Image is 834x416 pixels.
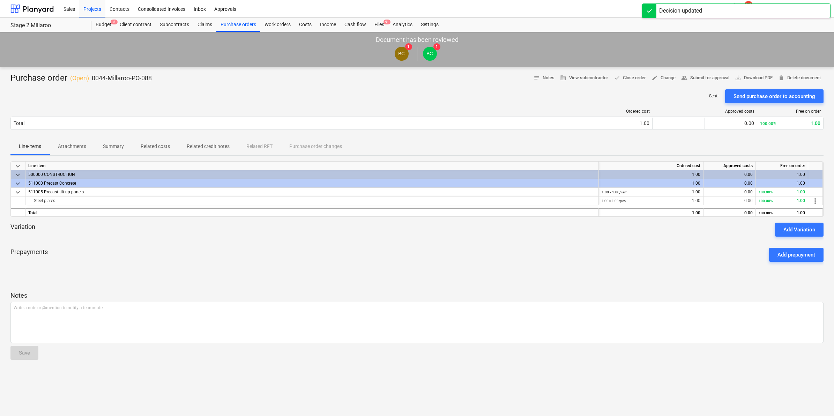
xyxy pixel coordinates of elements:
div: Decision updated [659,7,702,15]
span: BC [426,51,433,56]
div: Ordered cost [603,109,650,114]
p: Notes [10,291,824,300]
button: Delete document [775,73,824,83]
p: Prepayments [10,248,48,262]
small: 1.00 × 1.00 / item [602,190,627,194]
div: 0.00 [706,170,753,179]
div: Free on order [756,162,808,170]
div: 1.00 [759,170,805,179]
small: 100.00% [760,121,776,126]
small: 100.00% [759,190,773,194]
span: notes [534,75,540,81]
div: 1.00 [759,209,805,217]
span: Change [651,74,676,82]
span: Notes [534,74,554,82]
div: Stage 2 Millaroo [10,22,83,29]
a: Claims [193,18,216,32]
div: 0.00 [706,209,753,217]
span: Download PDF [735,74,773,82]
span: keyboard_arrow_down [14,162,22,170]
span: more_vert [811,197,819,205]
button: Add Variation [775,223,824,237]
span: 1 [405,43,412,50]
div: Billy Campbell [423,47,437,61]
div: Approved costs [703,162,756,170]
p: Sent : - [709,93,720,99]
span: Close order [614,74,646,82]
div: Billy Campbell [395,47,409,61]
p: Document has been reviewed [376,36,459,44]
div: Free on order [760,109,821,114]
p: Summary [103,143,124,150]
div: 0.00 [706,196,753,205]
a: Analytics [388,18,417,32]
div: 1.00 [759,188,805,196]
span: keyboard_arrow_down [14,171,22,179]
button: Notes [531,73,557,83]
div: Add Variation [783,225,815,234]
a: Subcontracts [156,18,193,32]
a: Client contract [116,18,156,32]
small: 1.00 × 1.00 / pcs [602,199,626,203]
div: Add prepayment [777,250,815,259]
span: delete [778,75,784,81]
a: Costs [295,18,316,32]
span: 8 [111,20,118,24]
div: 1.00 [602,196,700,205]
span: View subcontractor [560,74,608,82]
a: Settings [417,18,443,32]
p: Related credit notes [187,143,230,150]
span: 1 [433,43,440,50]
p: ( Open ) [70,74,89,82]
button: Close order [611,73,649,83]
div: 1.00 [759,196,805,205]
a: Income [316,18,340,32]
small: 100.00% [759,211,773,215]
div: 1.00 [603,120,649,126]
span: keyboard_arrow_down [14,179,22,188]
button: Add prepayment [769,248,824,262]
div: Line-item [25,162,599,170]
button: Submit for approval [678,73,732,83]
div: 1.00 [760,120,820,126]
div: Steel plates [28,196,596,205]
span: Submit for approval [681,74,729,82]
div: Ordered cost [599,162,703,170]
a: Budget8 [91,18,116,32]
span: 9+ [384,20,390,24]
a: Cash flow [340,18,370,32]
div: Purchase order [10,73,152,84]
div: Approved costs [708,109,754,114]
div: 1.00 [759,179,805,188]
button: Download PDF [732,73,775,83]
div: Total [14,120,24,126]
span: people_alt [681,75,687,81]
a: Purchase orders [216,18,260,32]
p: 0044-Millaroo-PO-088 [92,74,152,82]
span: business [560,75,566,81]
div: 1.00 [602,209,700,217]
p: Line-items [19,143,41,150]
div: 1.00 [602,170,700,179]
span: 511005 Precast tilt up panels [28,190,84,194]
a: Files9+ [370,18,388,32]
button: View subcontractor [557,73,611,83]
p: Variation [10,223,35,237]
div: 0.00 [706,179,753,188]
p: Related costs [141,143,170,150]
div: Work orders [260,18,295,32]
div: Files [370,18,388,32]
div: Total [25,208,599,217]
button: Change [649,73,678,83]
p: Attachments [58,143,86,150]
div: 0.00 [706,188,753,196]
span: Delete document [778,74,821,82]
div: 1.00 [602,179,700,188]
